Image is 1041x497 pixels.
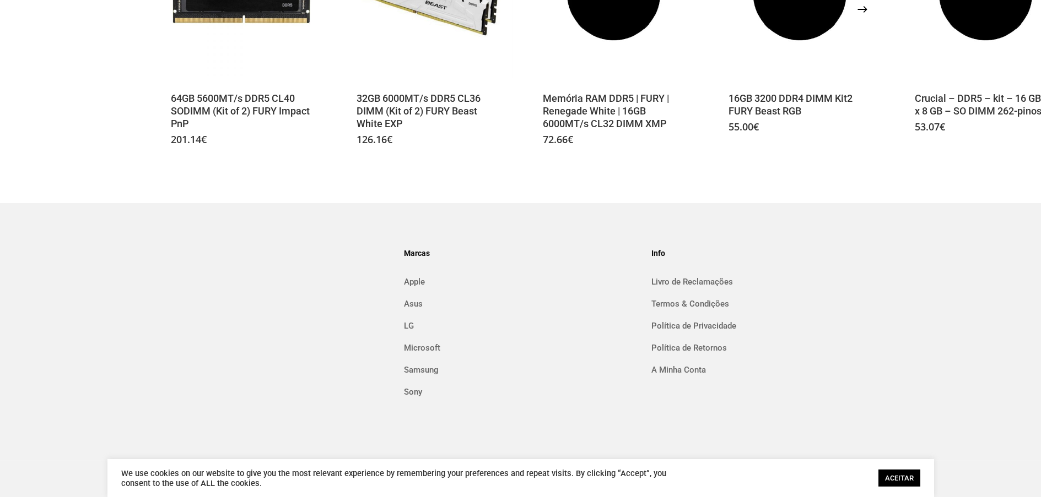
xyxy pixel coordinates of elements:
[543,92,685,131] a: Memória RAM DDR5 | FURY | Renegade White | 16GB 6000MT/s CL32 DIMM XMP
[201,133,207,146] span: €
[729,120,759,133] bdi: 55.00
[404,339,637,357] a: Microsoft
[940,120,945,133] span: €
[121,468,681,488] div: We use cookies on our website to give you the most relevant experience by remembering your prefer...
[404,317,637,335] a: LG
[171,133,207,146] bdi: 201.14
[387,133,392,146] span: €
[651,295,884,313] a: Termos & Condições
[404,295,637,313] a: Asus
[878,469,920,487] a: ACEITAR
[729,92,871,118] a: 16GB 3200 DDR4 DIMM Kit2 FURY Beast RGB
[404,244,637,262] h4: Marcas
[404,273,637,291] a: Apple
[404,361,637,379] a: Samsung
[357,133,392,146] bdi: 126.16
[915,120,945,133] bdi: 53.07
[404,383,637,401] a: Sony
[753,120,759,133] span: €
[651,273,884,291] a: Livro de Reclamações
[568,133,573,146] span: €
[651,339,884,357] a: Política de Retornos
[171,92,313,131] a: 64GB 5600MT/s DDR5 CL40 SODIMM (Kit of 2) FURY Impact PnP
[543,133,573,146] bdi: 72.66
[651,361,884,379] a: A Minha Conta
[651,244,884,262] h4: Info
[357,92,499,131] a: 32GB 6000MT/s DDR5 CL36 DIMM (Kit of 2) FURY Beast White EXP
[651,317,884,335] a: Política de Privacidade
